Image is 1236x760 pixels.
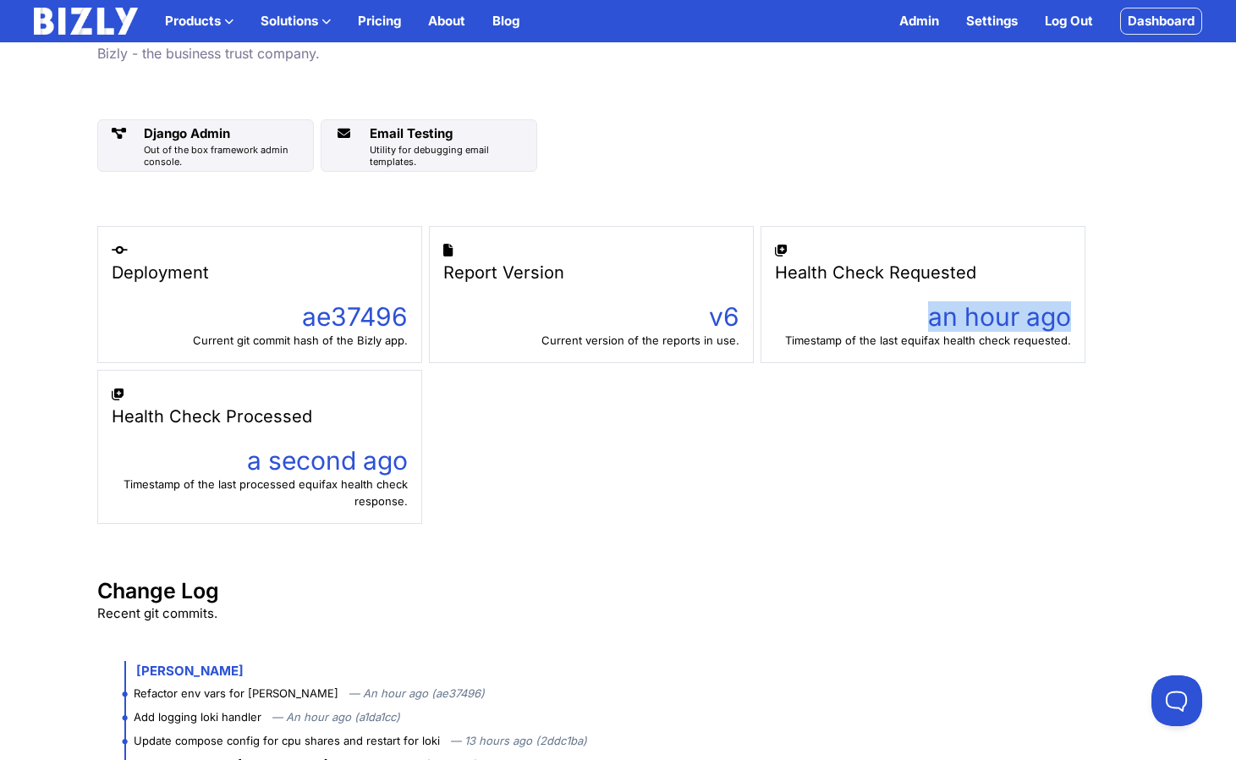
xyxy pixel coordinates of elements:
[97,603,1140,624] p: Recent git commits.
[443,332,739,349] div: Current version of the reports in use.
[321,119,537,172] a: Email Testing Utility for debugging email templates.
[134,732,587,749] div: Update compose config for cpu shares and restart for loki
[1120,8,1202,35] a: Dashboard
[112,261,408,284] div: Deployment
[443,261,739,284] div: Report Version
[120,729,134,752] div: •
[120,681,134,705] div: •
[370,124,529,144] div: Email Testing
[358,11,401,31] a: Pricing
[443,301,739,332] div: v6
[120,705,134,729] div: •
[428,11,465,31] a: About
[112,476,408,509] div: Timestamp of the last processed equifax health check response.
[775,261,1071,284] div: Health Check Requested
[144,124,305,144] div: Django Admin
[112,445,408,476] div: a second ago
[97,41,647,65] p: Bizly - the business trust company.
[134,708,400,725] div: Add logging loki handler
[775,301,1071,332] div: an hour ago
[775,332,1071,349] div: Timestamp of the last equifax health check requested.
[97,119,314,172] a: Django Admin Out of the box framework admin console.
[966,11,1018,31] a: Settings
[144,144,305,168] div: Out of the box framework admin console.
[1045,11,1093,31] a: Log Out
[112,332,408,349] div: Current git commit hash of the Bizly app.
[492,11,519,31] a: Blog
[112,405,408,428] div: Health Check Processed
[165,11,233,31] button: Products
[97,578,1140,603] h2: Change Log
[261,11,331,31] button: Solutions
[112,301,408,332] div: ae37496
[370,144,529,168] div: Utility for debugging email templates.
[440,734,587,747] span: — 13 hours ago (2ddc1ba)
[899,11,939,31] a: Admin
[261,710,400,724] span: — An hour ago (a1da1cc)
[338,686,485,700] span: — An hour ago (ae37496)
[134,685,485,702] div: Refactor env vars for [PERSON_NAME]
[136,661,244,681] div: [PERSON_NAME]
[1151,675,1202,726] iframe: Toggle Customer Support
